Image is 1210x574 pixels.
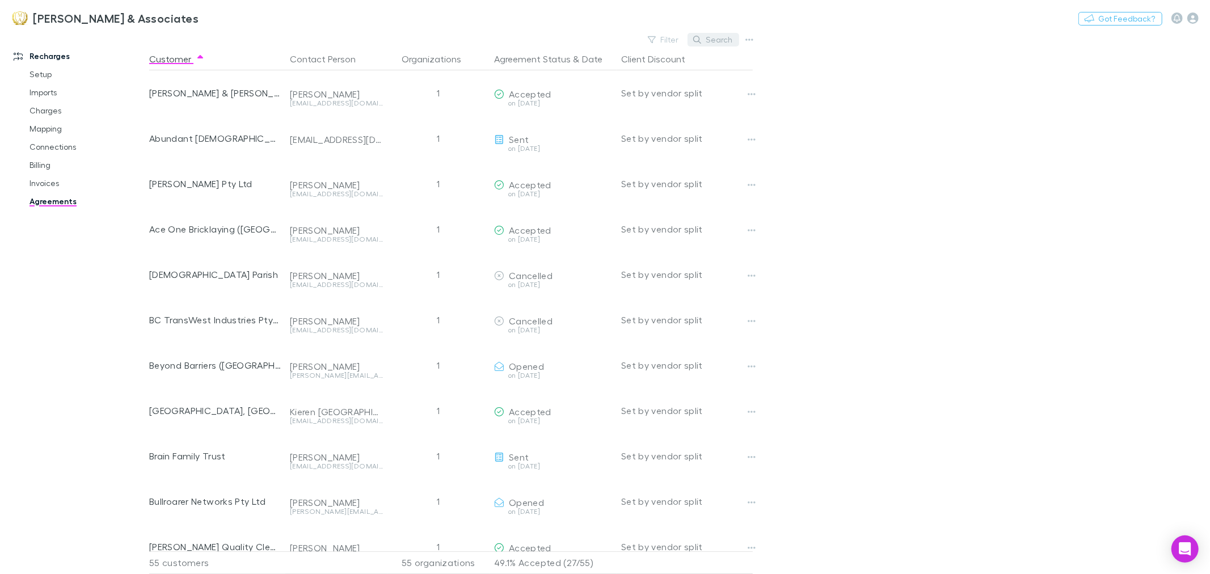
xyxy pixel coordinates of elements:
div: Set by vendor split [621,388,753,433]
div: [PERSON_NAME] [290,315,383,327]
a: Charges [18,102,157,120]
div: Set by vendor split [621,206,753,252]
div: 1 [387,343,490,388]
button: Client Discount [621,48,699,70]
div: on [DATE] [494,191,612,197]
div: [PERSON_NAME] [290,179,383,191]
div: 1 [387,297,490,343]
div: [PERSON_NAME] & [PERSON_NAME] [149,70,281,116]
a: Agreements [18,192,157,210]
div: Set by vendor split [621,161,753,206]
div: on [DATE] [494,236,612,243]
button: Agreement Status [494,48,571,70]
span: Accepted [509,406,551,417]
a: Connections [18,138,157,156]
div: Set by vendor split [621,433,753,479]
span: Cancelled [509,315,553,326]
div: [PERSON_NAME] Pty Ltd [149,161,281,206]
div: Set by vendor split [621,343,753,388]
div: on [DATE] [494,417,612,424]
div: 1 [387,479,490,524]
div: on [DATE] [494,281,612,288]
button: Search [688,33,739,47]
div: [PERSON_NAME][EMAIL_ADDRESS][DOMAIN_NAME] [290,508,383,515]
div: [DEMOGRAPHIC_DATA] Parish [149,252,281,297]
div: Set by vendor split [621,524,753,569]
div: [PERSON_NAME] [290,225,383,236]
div: 55 organizations [387,551,490,574]
span: Sent [509,451,529,462]
div: Ace One Bricklaying ([GEOGRAPHIC_DATA]) Pty Ltd [149,206,281,252]
div: 1 [387,524,490,569]
div: [PERSON_NAME] [290,270,383,281]
div: [EMAIL_ADDRESS][DOMAIN_NAME] [290,134,383,145]
span: Accepted [509,542,551,553]
div: Beyond Barriers ([GEOGRAPHIC_DATA]) Pty Ltd [149,343,281,388]
div: [PERSON_NAME] [290,497,383,508]
span: Cancelled [509,270,553,281]
div: [PERSON_NAME] Quality Cleans Pty Ltd [149,524,281,569]
div: Set by vendor split [621,116,753,161]
p: 49.1% Accepted (27/55) [494,552,612,573]
button: Got Feedback? [1078,12,1162,26]
span: Accepted [509,179,551,190]
a: Setup [18,65,157,83]
div: Set by vendor split [621,297,753,343]
div: 1 [387,388,490,433]
button: Filter [642,33,685,47]
div: 1 [387,252,490,297]
div: Kieren [GEOGRAPHIC_DATA] [290,406,383,417]
div: 1 [387,161,490,206]
div: [PERSON_NAME] [290,542,383,554]
div: 1 [387,206,490,252]
div: Bullroarer Networks Pty Ltd [149,479,281,524]
a: [PERSON_NAME] & Associates [5,5,205,32]
div: Abundant [DEMOGRAPHIC_DATA] [149,116,281,161]
div: [PERSON_NAME] [290,451,383,463]
div: [EMAIL_ADDRESS][DOMAIN_NAME] [290,463,383,470]
div: BC TransWest Industries Pty Ltd [149,297,281,343]
div: on [DATE] [494,327,612,334]
span: Opened [509,497,544,508]
div: [PERSON_NAME][EMAIL_ADDRESS][PERSON_NAME][PERSON_NAME][DOMAIN_NAME] [290,372,383,379]
h3: [PERSON_NAME] & Associates [33,11,199,25]
a: Imports [18,83,157,102]
a: Recharges [2,47,157,65]
span: Opened [509,361,544,372]
div: [EMAIL_ADDRESS][DOMAIN_NAME] [290,100,383,107]
div: on [DATE] [494,100,612,107]
span: Accepted [509,225,551,235]
div: on [DATE] [494,463,612,470]
button: Date [582,48,602,70]
span: Accepted [509,88,551,99]
div: Set by vendor split [621,70,753,116]
div: [PERSON_NAME] [290,361,383,372]
div: [PERSON_NAME] [290,88,383,100]
div: on [DATE] [494,508,612,515]
button: Customer [149,48,205,70]
div: & [494,48,612,70]
div: Brain Family Trust [149,433,281,479]
div: 1 [387,70,490,116]
div: [GEOGRAPHIC_DATA], [GEOGRAPHIC_DATA] [149,388,281,433]
button: Contact Person [290,48,369,70]
button: Organizations [402,48,475,70]
div: Set by vendor split [621,479,753,524]
div: Open Intercom Messenger [1171,535,1199,563]
div: 1 [387,433,490,479]
div: [EMAIL_ADDRESS][DOMAIN_NAME] [290,281,383,288]
div: 55 customers [149,551,285,574]
div: 1 [387,116,490,161]
div: [EMAIL_ADDRESS][DOMAIN_NAME] [290,327,383,334]
div: Set by vendor split [621,252,753,297]
img: Moroney & Associates 's Logo [11,11,28,25]
a: Mapping [18,120,157,138]
div: [EMAIL_ADDRESS][DOMAIN_NAME] [290,417,383,424]
div: [EMAIL_ADDRESS][DOMAIN_NAME] [290,191,383,197]
span: Sent [509,134,529,145]
div: [EMAIL_ADDRESS][DOMAIN_NAME] [290,236,383,243]
a: Billing [18,156,157,174]
a: Invoices [18,174,157,192]
div: on [DATE] [494,372,612,379]
div: on [DATE] [494,145,612,152]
